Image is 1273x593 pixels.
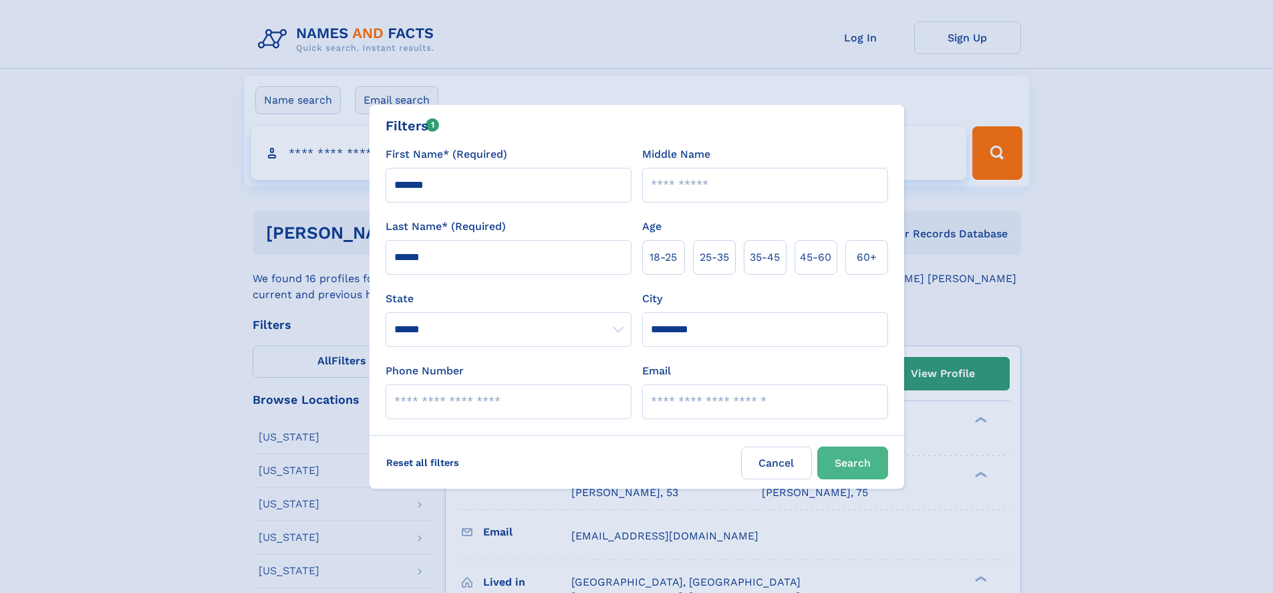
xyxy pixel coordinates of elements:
[386,146,507,162] label: First Name* (Required)
[386,363,464,379] label: Phone Number
[750,249,780,265] span: 35‑45
[650,249,677,265] span: 18‑25
[857,249,877,265] span: 60+
[642,291,662,307] label: City
[642,363,671,379] label: Email
[817,447,888,479] button: Search
[386,219,506,235] label: Last Name* (Required)
[642,219,662,235] label: Age
[378,447,468,479] label: Reset all filters
[386,116,440,136] div: Filters
[642,146,710,162] label: Middle Name
[741,447,812,479] label: Cancel
[800,249,831,265] span: 45‑60
[700,249,729,265] span: 25‑35
[386,291,631,307] label: State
